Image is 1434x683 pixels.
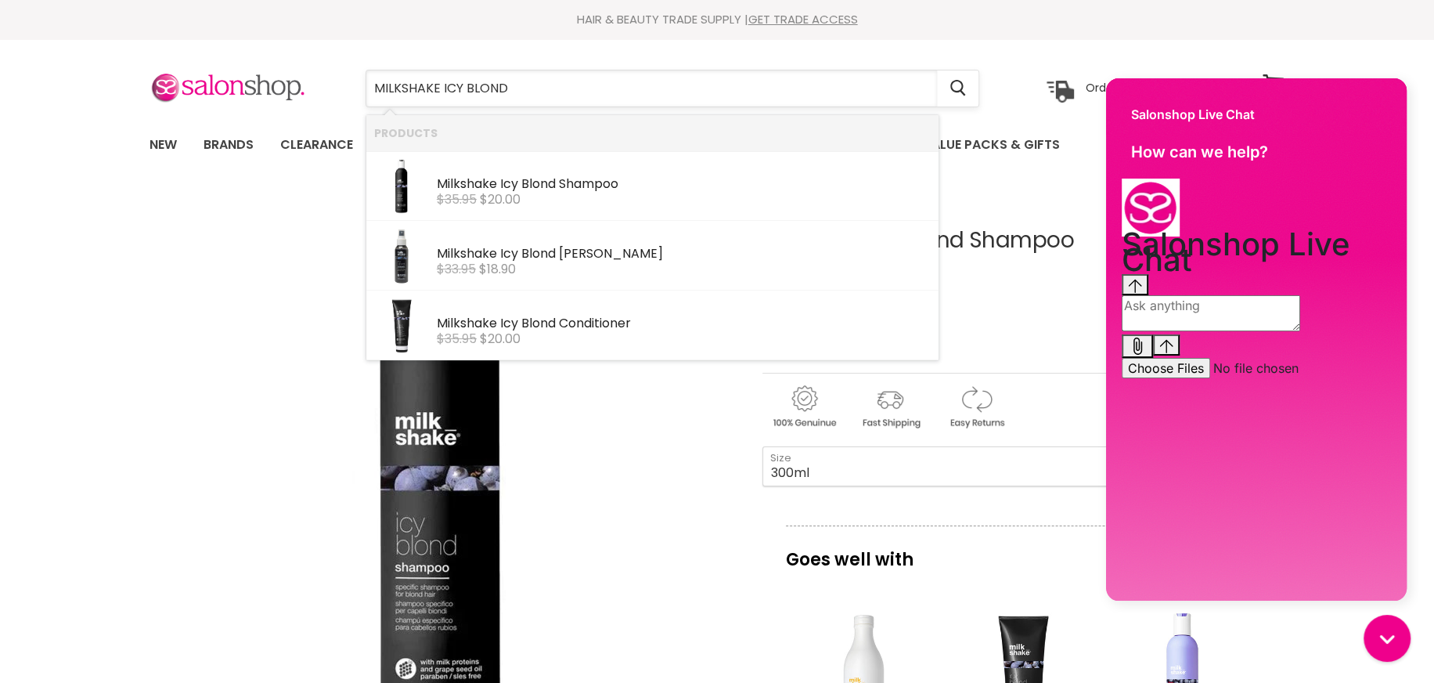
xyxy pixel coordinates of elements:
h1: Milkshake Icy Blond Shampoo [762,229,1284,253]
img: media_36f6fd43-bfe8-49a1-92ec-c62414a9cb1d.webp [374,229,429,284]
li: Products [366,115,939,150]
span: $20.00 [480,330,521,348]
b: Blon [521,175,548,193]
b: Milkshake [437,314,497,332]
li: Products: Milkshake Icy Blond Toning Spray [366,221,939,291]
nav: Main [130,122,1304,168]
iframe: To enrich screen reader interactions, please activate Accessibility in Grammarly extension settings [1094,70,1418,613]
input: Search [366,70,937,107]
b: Blon [521,244,548,262]
span: $18.90 [479,260,516,278]
img: returns.gif [935,383,1018,431]
div: d Conditioner [437,316,931,333]
s: $33.95 [437,260,476,278]
b: Blon [521,314,548,332]
div: d [PERSON_NAME] [437,247,931,263]
a: New [138,128,189,161]
img: milk-shake-icy-blond-shampoo-300ml-900x.webp [374,159,429,214]
s: $35.95 [437,330,477,348]
ul: Main menu [138,122,1151,168]
span: $20.00 [480,190,521,208]
li: Products: Milkshake Icy Blond Conditioner [366,291,939,360]
b: Milkshake [437,175,497,193]
div: HAIR & BEAUTY TRADE SUPPLY | [130,12,1304,27]
iframe: Gorgias live chat messenger [1356,609,1418,667]
img: genuine.gif [762,383,845,431]
form: Product [366,70,979,107]
button: Search [937,70,978,107]
li: Products: Milkshake Icy Blond Shampoo [366,151,939,221]
img: milk-shake-icy-blond-conditioner-250-mlcopy-900x.webp [374,298,429,353]
b: Icy [500,314,518,332]
b: Milkshake [437,244,497,262]
b: Icy [500,244,518,262]
a: GET TRADE ACCESS [748,11,858,27]
b: Icy [500,175,518,193]
p: Orders over $149 ship free! [1086,81,1231,95]
div: d Shampoo [437,177,931,193]
s: $35.95 [437,190,477,208]
img: shipping.gif [849,383,931,431]
a: Brands [192,128,265,161]
a: Value Packs & Gifts [911,128,1072,161]
a: Clearance [268,128,365,161]
p: Goes well with [786,526,1261,577]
